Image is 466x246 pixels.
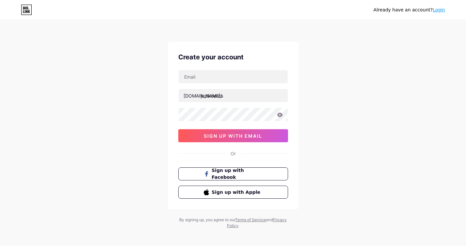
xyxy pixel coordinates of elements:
[184,92,222,99] div: [DOMAIN_NAME]/
[212,189,262,196] span: Sign up with Apple
[178,167,288,180] button: Sign up with Facebook
[374,7,445,13] div: Already have an account?
[235,217,266,222] a: Terms of Service
[231,150,236,157] div: Or
[212,167,262,181] span: Sign up with Facebook
[178,52,288,62] div: Create your account
[178,186,288,199] button: Sign up with Apple
[433,7,445,12] a: Login
[178,129,288,142] button: sign up with email
[178,217,289,229] div: By signing up, you agree to our and .
[204,133,262,139] span: sign up with email
[179,70,288,83] input: Email
[179,89,288,102] input: username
